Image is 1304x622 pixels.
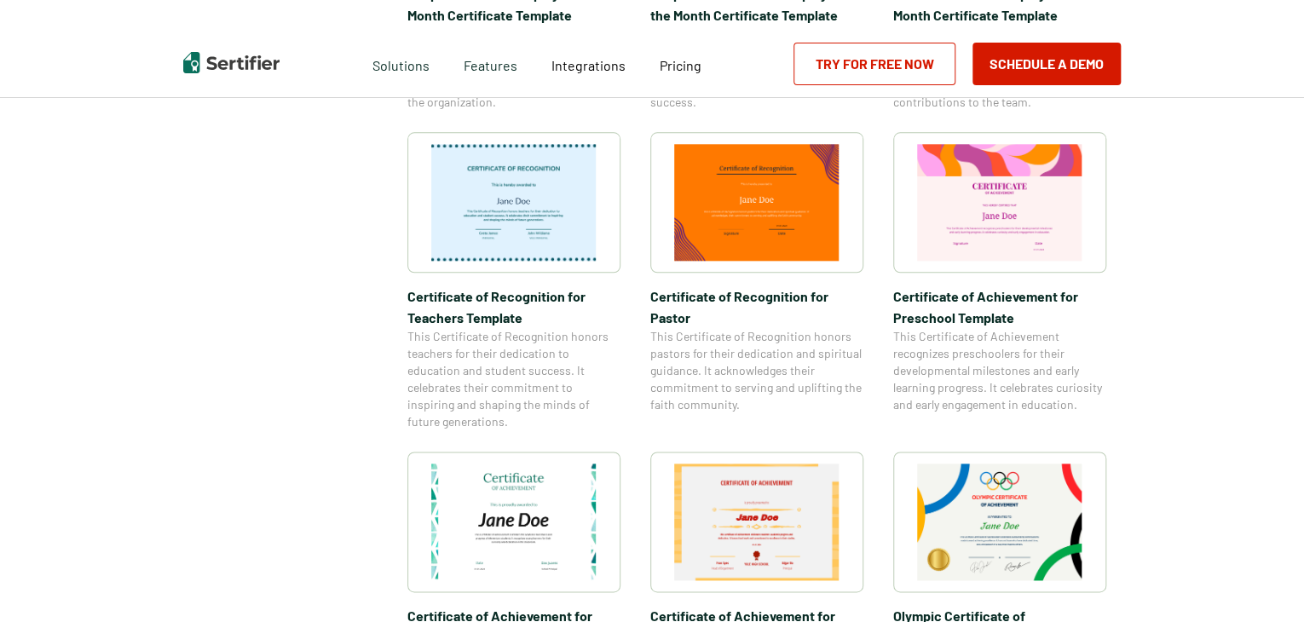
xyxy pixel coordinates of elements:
[650,26,863,111] span: This certificate commends the recipient as Employee of the Month, recognizing their outstanding c...
[183,52,280,73] img: Sertifier | Digital Credentialing Platform
[660,57,701,73] span: Pricing
[893,285,1106,328] span: Certificate of Achievement for Preschool Template
[917,464,1082,580] img: Olympic Certificate of Appreciation​ Template
[650,328,863,413] span: This Certificate of Recognition honors pastors for their dedication and spiritual guidance. It ac...
[674,144,840,261] img: Certificate of Recognition for Pastor
[464,53,517,74] span: Features
[650,132,863,430] a: Certificate of Recognition for PastorCertificate of Recognition for PastorThis Certificate of Rec...
[372,53,430,74] span: Solutions
[407,132,620,430] a: Certificate of Recognition for Teachers TemplateCertificate of Recognition for Teachers TemplateT...
[893,328,1106,413] span: This Certificate of Achievement recognizes preschoolers for their developmental milestones and ea...
[407,285,620,328] span: Certificate of Recognition for Teachers Template
[431,464,597,580] img: Certificate of Achievement for Elementary Students Template
[660,53,701,74] a: Pricing
[674,464,840,580] img: Certificate of Achievement for Students Template
[893,132,1106,430] a: Certificate of Achievement for Preschool TemplateCertificate of Achievement for Preschool Templat...
[917,144,1082,261] img: Certificate of Achievement for Preschool Template
[551,57,626,73] span: Integrations
[431,144,597,261] img: Certificate of Recognition for Teachers Template
[407,26,620,111] span: This Employee of the Month Certificate celebrates exceptional dedication, highlighting the recipi...
[972,43,1121,85] button: Schedule a Demo
[793,43,955,85] a: Try for Free Now
[551,53,626,74] a: Integrations
[893,26,1106,111] span: This Employee of the Month Certificate honors the recipient’s exceptional work and dedication. It...
[407,328,620,430] span: This Certificate of Recognition honors teachers for their dedication to education and student suc...
[650,285,863,328] span: Certificate of Recognition for Pastor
